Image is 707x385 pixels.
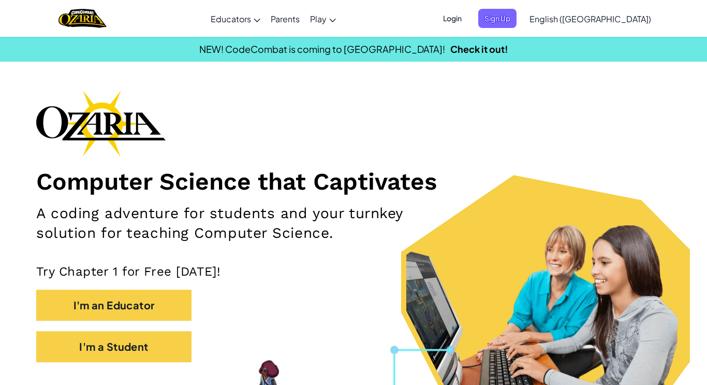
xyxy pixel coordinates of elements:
a: Check it out! [450,43,508,55]
a: Educators [205,5,266,33]
a: English ([GEOGRAPHIC_DATA]) [524,5,656,33]
span: NEW! CodeCombat is coming to [GEOGRAPHIC_DATA]! [199,43,445,55]
p: Try Chapter 1 for Free [DATE]! [36,264,671,279]
a: Parents [266,5,305,33]
button: I'm an Educator [36,290,192,321]
h2: A coding adventure for students and your turnkey solution for teaching Computer Science. [36,204,461,243]
button: I'm a Student [36,331,192,362]
a: Play [305,5,341,33]
img: Home [58,8,107,29]
button: Login [437,9,468,28]
span: English ([GEOGRAPHIC_DATA]) [529,13,651,24]
span: Educators [211,13,251,24]
button: Sign Up [478,9,517,28]
img: Ozaria branding logo [36,90,166,156]
h1: Computer Science that Captivates [36,167,671,196]
span: Play [310,13,327,24]
a: Ozaria by CodeCombat logo [58,8,107,29]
